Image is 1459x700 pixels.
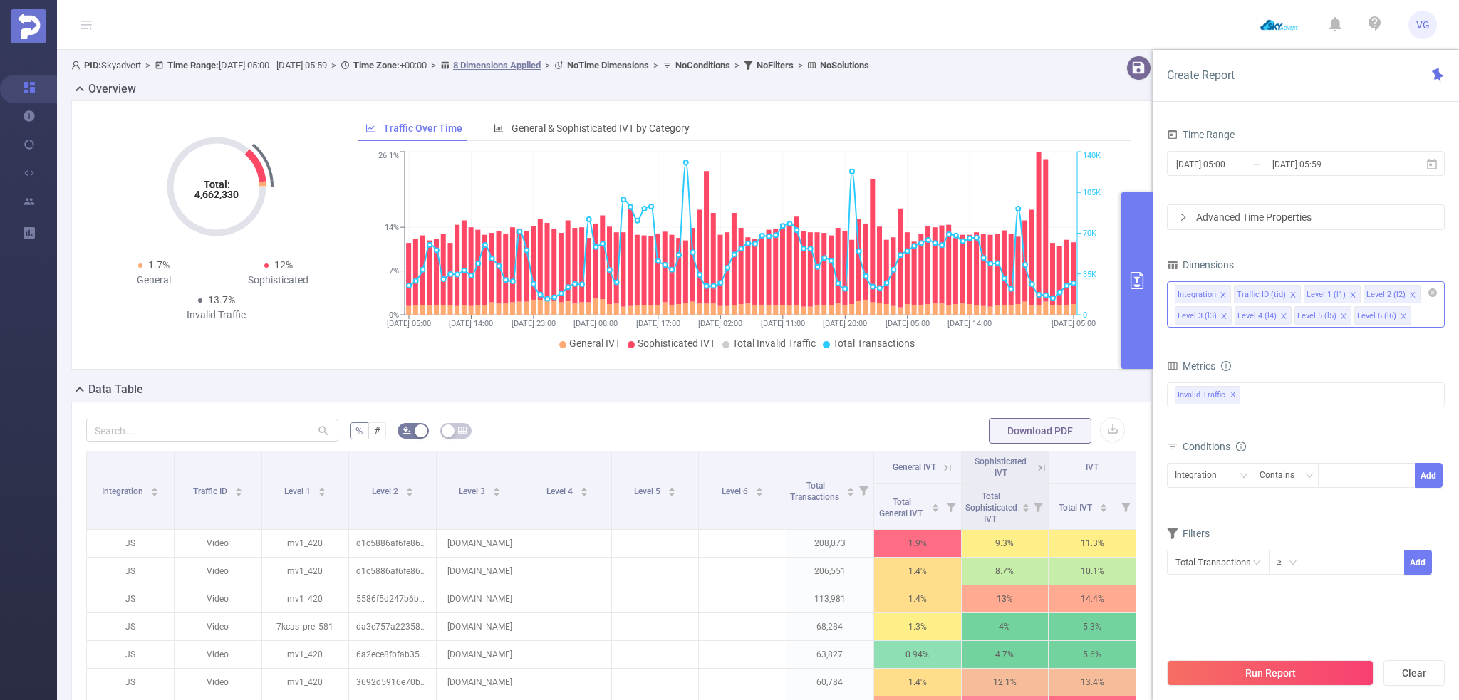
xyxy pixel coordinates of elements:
[698,319,742,328] tspan: [DATE] 02:00
[885,319,929,328] tspan: [DATE] 05:00
[962,585,1049,612] p: 13%
[494,123,504,133] i: icon: bar-chart
[437,530,524,557] p: [DOMAIN_NAME]
[365,123,375,133] i: icon: line-chart
[148,259,170,271] span: 1.7%
[541,60,554,70] span: >
[175,669,261,696] p: Video
[318,485,326,489] i: icon: caret-up
[846,491,854,495] i: icon: caret-down
[941,484,961,529] i: Filter menu
[1220,291,1227,300] i: icon: close
[383,122,462,134] span: Traffic Over Time
[150,485,158,489] i: icon: caret-up
[786,558,873,585] p: 206,551
[874,641,961,668] p: 0.94%
[203,179,229,190] tspan: Total:
[786,641,873,668] p: 63,827
[1049,585,1136,612] p: 14.4%
[1340,313,1347,321] i: icon: close
[1237,307,1277,325] div: Level 4 (l4)
[1022,501,1030,506] i: icon: caret-up
[385,223,399,232] tspan: 14%
[318,491,326,495] i: icon: caret-down
[722,486,750,496] span: Level 6
[437,585,524,612] p: [DOMAIN_NAME]
[87,613,174,640] p: JS
[437,669,524,696] p: [DOMAIN_NAME]
[1277,550,1292,574] div: ≥
[1052,319,1096,328] tspan: [DATE] 05:00
[989,418,1091,444] button: Download PDF
[1049,530,1136,557] p: 11.3%
[786,613,873,640] p: 68,284
[635,319,680,328] tspan: [DATE] 17:00
[634,486,663,496] span: Level 5
[262,585,349,612] p: mv1_420
[87,641,174,668] p: JS
[403,426,411,434] i: icon: bg-colors
[193,486,229,496] span: Traffic ID
[879,497,925,518] span: Total General IVT
[820,60,869,70] b: No Solutions
[1357,307,1396,325] div: Level 6 (l6)
[1297,307,1336,325] div: Level 5 (l5)
[947,319,992,328] tspan: [DATE] 14:00
[234,485,243,493] div: Sort
[71,61,84,70] i: icon: user
[1167,360,1215,372] span: Metrics
[512,122,690,134] span: General & Sophisticated IVT by Category
[87,558,174,585] p: JS
[150,485,159,493] div: Sort
[453,60,541,70] u: 8 Dimensions Applied
[175,641,261,668] p: Video
[962,641,1049,668] p: 4.7%
[874,613,961,640] p: 1.3%
[846,485,855,493] div: Sort
[262,669,349,696] p: mv1_420
[92,273,217,288] div: General
[790,481,841,502] span: Total Transactions
[1175,386,1240,404] span: Invalid Traffic
[931,501,939,506] i: icon: caret-up
[962,613,1049,640] p: 4%
[208,294,235,305] span: 13.7%
[355,425,363,437] span: %
[87,585,174,612] p: JS
[459,486,487,496] span: Level 3
[11,9,46,43] img: Protected Media
[1234,285,1301,303] li: Traffic ID (tid)
[175,558,261,585] p: Video
[511,319,555,328] tspan: [DATE] 23:00
[405,491,413,495] i: icon: caret-down
[1280,313,1287,321] i: icon: close
[88,381,143,398] h2: Data Table
[874,669,961,696] p: 1.4%
[1354,306,1411,325] li: Level 6 (l6)
[1178,307,1217,325] div: Level 3 (l3)
[786,530,873,557] p: 208,073
[84,60,101,70] b: PID:
[349,613,436,640] p: da3e757a223582c0f95a6af144361321
[405,485,413,489] i: icon: caret-up
[1059,503,1094,513] span: Total IVT
[1049,669,1136,696] p: 13.4%
[975,456,1027,478] span: Sophisticated IVT
[1167,528,1210,539] span: Filters
[1167,660,1374,686] button: Run Report
[374,425,380,437] span: #
[874,530,961,557] p: 1.9%
[1183,441,1246,452] span: Conditions
[675,60,730,70] b: No Conditions
[1366,286,1406,304] div: Level 2 (l2)
[493,485,501,489] i: icon: caret-up
[893,462,936,472] span: General IVT
[1294,306,1351,325] li: Level 5 (l5)
[318,485,326,493] div: Sort
[349,669,436,696] p: 3692d5916e70b59898c78838e5ceee95
[1179,213,1188,221] i: icon: right
[755,485,764,493] div: Sort
[1175,464,1227,487] div: Integration
[1049,558,1136,585] p: 10.1%
[349,530,436,557] p: d1c5886af6fe86faf2d8ea9de1241899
